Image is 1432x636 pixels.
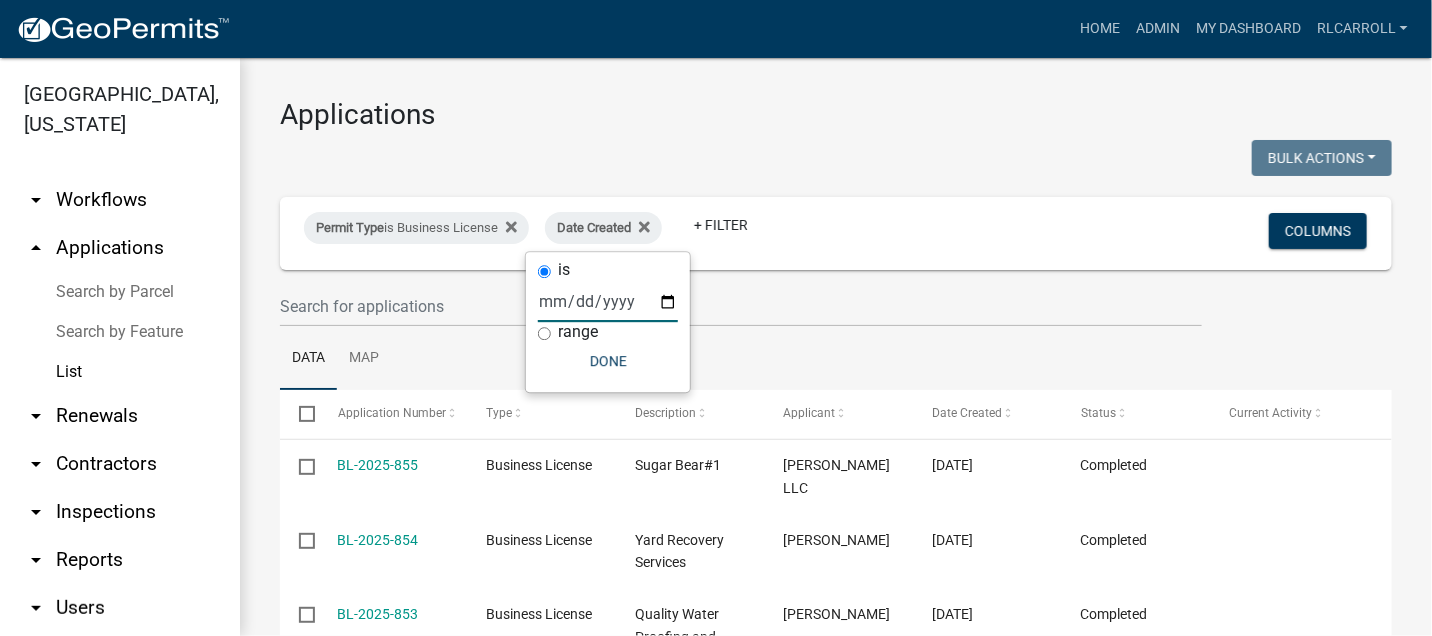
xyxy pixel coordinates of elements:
[1128,10,1188,48] a: Admin
[1188,10,1309,48] a: My Dashboard
[1062,390,1211,438] datatable-header-cell: Status
[280,327,337,391] a: Data
[635,457,721,473] span: Sugar Bear#1
[1081,457,1148,473] span: Completed
[338,406,447,420] span: Application Number
[338,532,419,548] a: BL-2025-854
[1081,532,1148,548] span: Completed
[318,390,467,438] datatable-header-cell: Application Number
[558,324,598,340] label: range
[913,390,1062,438] datatable-header-cell: Date Created
[467,390,616,438] datatable-header-cell: Type
[280,98,1392,132] h3: Applications
[486,606,592,622] span: Business License
[337,327,391,391] a: Map
[932,606,973,622] span: 07/31/2025
[24,188,48,212] i: arrow_drop_down
[280,390,318,438] datatable-header-cell: Select
[316,220,384,235] span: Permit Type
[1269,213,1367,249] button: Columns
[486,406,512,420] span: Type
[784,606,891,622] span: Cory Rogers
[24,500,48,524] i: arrow_drop_down
[304,212,529,244] div: is Business License
[616,390,765,438] datatable-header-cell: Description
[1210,390,1359,438] datatable-header-cell: Current Activity
[784,457,891,496] span: Shree Savariya Sheth LLC
[538,343,678,379] button: Done
[486,532,592,548] span: Business License
[635,406,696,420] span: Description
[338,606,419,622] a: BL-2025-853
[1252,140,1392,176] button: Bulk Actions
[932,532,973,548] span: 08/07/2025
[557,220,631,235] span: Date Created
[486,457,592,473] span: Business License
[24,236,48,260] i: arrow_drop_up
[24,404,48,428] i: arrow_drop_down
[784,406,836,420] span: Applicant
[1081,406,1116,420] span: Status
[558,262,570,278] label: is
[932,406,1002,420] span: Date Created
[1081,606,1148,622] span: Completed
[635,532,724,571] span: Yard Recovery Services
[24,596,48,620] i: arrow_drop_down
[764,390,913,438] datatable-header-cell: Applicant
[784,532,891,548] span: Robert younger
[1309,10,1416,48] a: RLcarroll
[24,452,48,476] i: arrow_drop_down
[280,286,1202,327] input: Search for applications
[338,457,419,473] a: BL-2025-855
[1230,406,1313,420] span: Current Activity
[1072,10,1128,48] a: Home
[24,548,48,572] i: arrow_drop_down
[678,207,764,243] a: + Filter
[932,457,973,473] span: 08/08/2025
